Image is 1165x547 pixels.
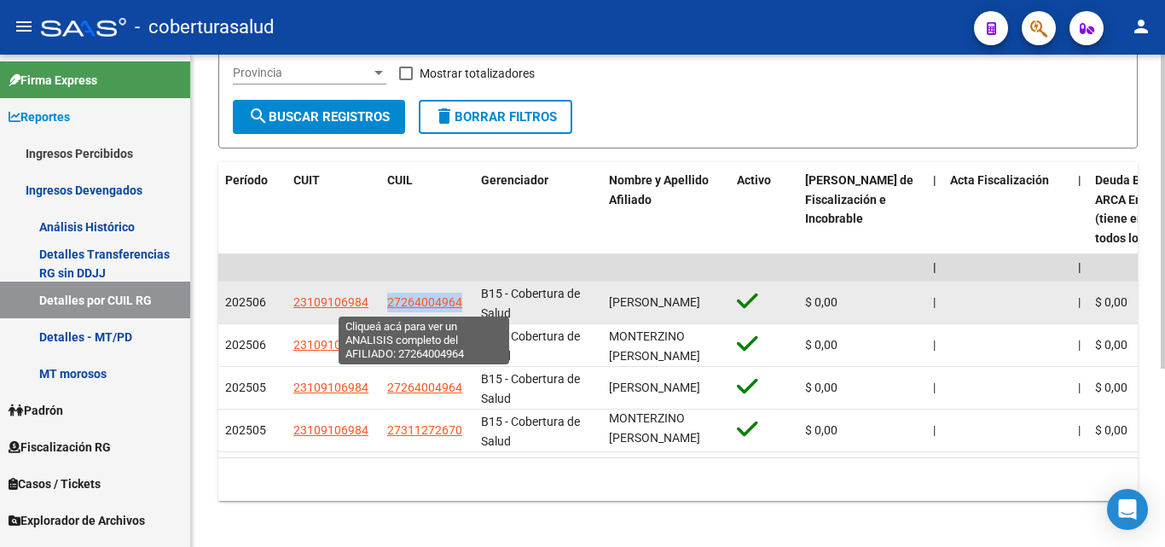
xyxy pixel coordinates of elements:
[1095,423,1127,437] span: $ 0,00
[1107,489,1148,530] div: Open Intercom Messenger
[474,162,602,257] datatable-header-cell: Gerenciador
[1131,16,1151,37] mat-icon: person
[293,381,368,394] span: 23109106984
[933,423,936,437] span: |
[481,287,580,320] span: B15 - Cobertura de Salud
[420,63,535,84] span: Mostrar totalizadores
[805,423,838,437] span: $ 0,00
[434,106,455,126] mat-icon: delete
[730,162,798,257] datatable-header-cell: Activo
[248,109,390,125] span: Buscar Registros
[218,162,287,257] datatable-header-cell: Período
[737,173,771,187] span: Activo
[387,338,462,352] span: 27311272670
[933,295,936,309] span: |
[225,381,266,394] span: 202505
[1078,295,1081,309] span: |
[481,329,580,363] span: B15 - Cobertura de Salud
[481,173,548,187] span: Gerenciador
[225,295,266,309] span: 202506
[1071,162,1088,257] datatable-header-cell: |
[609,381,700,394] span: [PERSON_NAME]
[481,372,580,405] span: B15 - Cobertura de Salud
[293,423,368,437] span: 23109106984
[950,173,1049,187] span: Acta Fiscalización
[933,173,936,187] span: |
[933,338,936,352] span: |
[9,511,145,530] span: Explorador de Archivos
[1078,260,1081,274] span: |
[287,162,380,257] datatable-header-cell: CUIT
[1078,381,1081,394] span: |
[419,100,572,134] button: Borrar Filtros
[9,438,111,457] span: Fiscalización RG
[933,260,936,274] span: |
[135,9,274,46] span: - coberturasalud
[9,474,101,493] span: Casos / Tickets
[798,162,926,257] datatable-header-cell: Deuda Bruta Neto de Fiscalización e Incobrable
[14,16,34,37] mat-icon: menu
[434,109,557,125] span: Borrar Filtros
[805,295,838,309] span: $ 0,00
[387,295,462,309] span: 27264004964
[602,162,730,257] datatable-header-cell: Nombre y Apellido Afiliado
[233,100,405,134] button: Buscar Registros
[609,295,700,309] span: [PERSON_NAME]
[293,338,368,352] span: 23109106984
[387,423,462,437] span: 27311272670
[1078,423,1081,437] span: |
[225,423,266,437] span: 202505
[293,295,368,309] span: 23109106984
[380,162,474,257] datatable-header-cell: CUIL
[481,415,580,448] span: B15 - Cobertura de Salud
[248,106,269,126] mat-icon: search
[9,71,97,90] span: Firma Express
[1078,338,1081,352] span: |
[233,66,371,80] span: Provincia
[926,162,943,257] datatable-header-cell: |
[9,401,63,420] span: Padrón
[225,173,268,187] span: Período
[1095,381,1127,394] span: $ 0,00
[9,108,70,126] span: Reportes
[1078,173,1081,187] span: |
[609,329,700,363] span: MONTERZINO [PERSON_NAME]
[943,162,1071,257] datatable-header-cell: Acta Fiscalización
[609,173,709,207] span: Nombre y Apellido Afiliado
[805,381,838,394] span: $ 0,00
[225,338,266,352] span: 202506
[805,173,913,226] span: [PERSON_NAME] de Fiscalización e Incobrable
[387,173,413,187] span: CUIL
[933,381,936,394] span: |
[1095,338,1127,352] span: $ 0,00
[805,338,838,352] span: $ 0,00
[293,173,320,187] span: CUIT
[387,381,462,394] span: 27264004964
[1095,295,1127,309] span: $ 0,00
